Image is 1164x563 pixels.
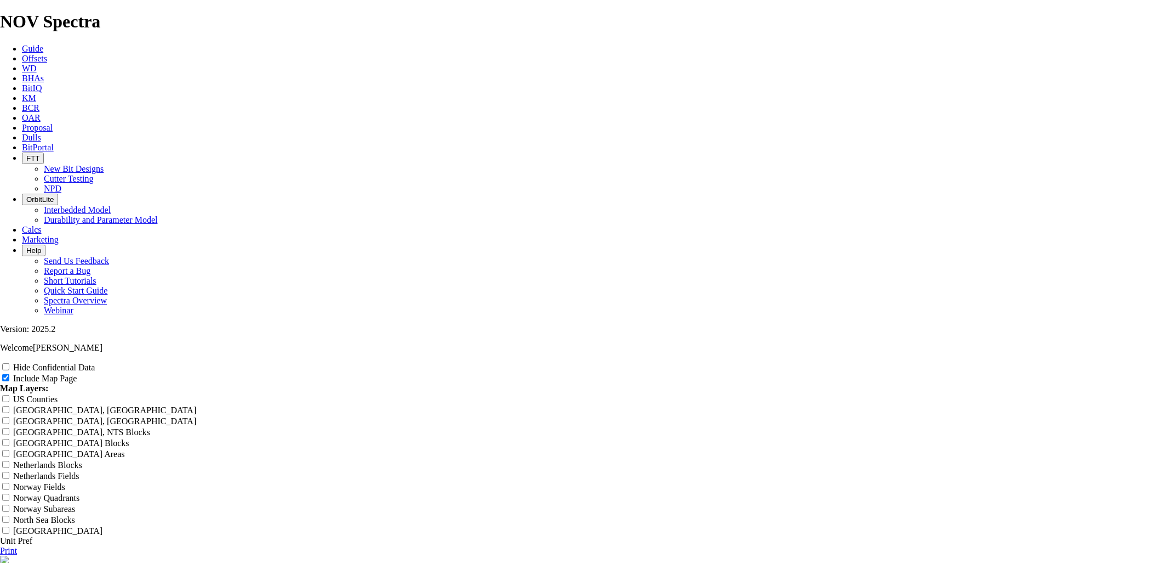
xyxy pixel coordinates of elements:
[22,54,47,63] a: Offsets
[13,526,102,536] label: [GEOGRAPHIC_DATA]
[44,256,109,266] a: Send Us Feedback
[22,103,39,112] a: BCR
[13,482,65,492] label: Norway Fields
[22,225,42,234] a: Calcs
[13,427,150,437] label: [GEOGRAPHIC_DATA], NTS Blocks
[22,44,43,53] a: Guide
[13,449,125,459] label: [GEOGRAPHIC_DATA] Areas
[13,493,79,503] label: Norway Quadrants
[13,395,58,404] label: US Counties
[13,363,95,372] label: Hide Confidential Data
[44,266,90,275] a: Report a Bug
[33,343,102,352] span: [PERSON_NAME]
[22,143,54,152] a: BitPortal
[13,471,79,481] label: Netherlands Fields
[44,286,107,295] a: Quick Start Guide
[13,515,75,525] label: North Sea Blocks
[22,194,58,205] button: OrbitLite
[44,296,107,305] a: Spectra Overview
[44,276,96,285] a: Short Tutorials
[22,83,42,93] a: BitIQ
[13,406,196,415] label: [GEOGRAPHIC_DATA], [GEOGRAPHIC_DATA]
[44,306,73,315] a: Webinar
[22,235,59,244] a: Marketing
[22,153,44,164] button: FTT
[13,504,75,514] label: Norway Subareas
[22,123,53,132] a: Proposal
[44,164,104,173] a: New Bit Designs
[22,74,44,83] a: BHAs
[22,133,41,142] a: Dulls
[44,184,61,193] a: NPD
[44,205,111,215] a: Interbedded Model
[26,246,41,255] span: Help
[26,195,54,204] span: OrbitLite
[22,93,36,103] a: KM
[22,64,37,73] a: WD
[22,245,45,256] button: Help
[26,154,39,162] span: FTT
[44,215,158,224] a: Durability and Parameter Model
[13,374,77,383] label: Include Map Page
[13,460,82,470] label: Netherlands Blocks
[22,113,41,122] a: OAR
[13,438,129,448] label: [GEOGRAPHIC_DATA] Blocks
[44,174,94,183] a: Cutter Testing
[13,416,196,426] label: [GEOGRAPHIC_DATA], [GEOGRAPHIC_DATA]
